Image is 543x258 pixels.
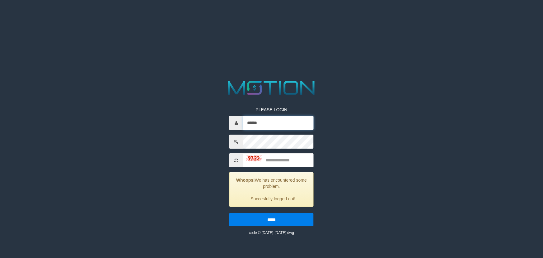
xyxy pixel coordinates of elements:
[246,155,262,162] img: captcha
[224,79,319,97] img: MOTION_logo.png
[249,231,294,235] small: code © [DATE]-[DATE] dwg
[229,107,314,113] p: PLEASE LOGIN
[237,196,309,202] li: Succesfully logged out!
[229,172,314,207] div: We has encountered some problem.
[236,178,255,183] strong: Whoops!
